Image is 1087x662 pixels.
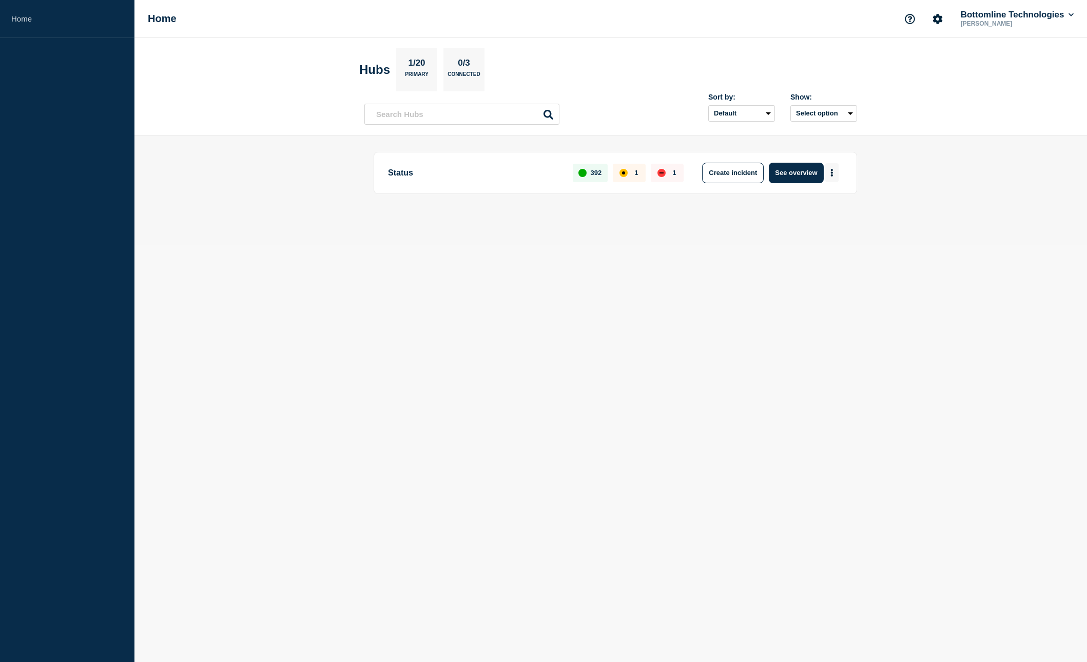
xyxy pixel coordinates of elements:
[388,163,561,183] p: Status
[591,169,602,177] p: 392
[578,169,587,177] div: up
[359,63,390,77] h2: Hubs
[702,163,764,183] button: Create incident
[364,104,559,125] input: Search Hubs
[619,169,628,177] div: affected
[672,169,676,177] p: 1
[927,8,948,30] button: Account settings
[404,58,429,71] p: 1/20
[899,8,921,30] button: Support
[454,58,474,71] p: 0/3
[148,13,177,25] h1: Home
[769,163,823,183] button: See overview
[634,169,638,177] p: 1
[708,105,775,122] select: Sort by
[790,93,857,101] div: Show:
[959,20,1065,27] p: [PERSON_NAME]
[405,71,429,82] p: Primary
[790,105,857,122] button: Select option
[959,10,1076,20] button: Bottomline Technologies
[448,71,480,82] p: Connected
[708,93,775,101] div: Sort by:
[657,169,666,177] div: down
[825,163,839,182] button: More actions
